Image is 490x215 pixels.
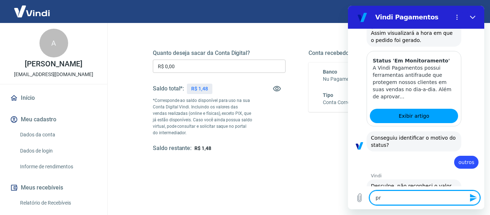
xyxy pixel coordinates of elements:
h5: Saldo total*: [153,85,184,92]
span: Banco [323,69,337,75]
img: Vindi [9,0,55,22]
a: Dados de login [17,144,99,158]
a: Informe de rendimentos [17,159,99,174]
a: Relatório de Recebíveis [17,196,99,210]
h6: Nu Pagamentos S.A. [323,75,427,83]
p: [PERSON_NAME] [25,60,82,68]
p: [EMAIL_ADDRESS][DOMAIN_NAME] [14,71,93,78]
iframe: Janela de mensagens [348,6,484,209]
a: Dados da conta [17,127,99,142]
button: Meu cadastro [9,112,99,127]
h5: Saldo restante: [153,145,192,152]
button: Meus recebíveis [9,180,99,196]
span: R$ 1,48 [194,145,211,151]
div: A [39,29,68,57]
p: R$ 1,48 [191,85,208,93]
span: Tipo [323,92,333,98]
h5: Conta recebedora do saque [308,50,441,57]
a: Início [9,90,99,106]
button: Sair [456,5,481,18]
p: *Corresponde ao saldo disponível para uso na sua Conta Digital Vindi. Incluindo os valores das ve... [153,97,253,136]
h6: Conta Corrente [323,99,357,106]
h5: Quanto deseja sacar da Conta Digital? [153,50,286,57]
